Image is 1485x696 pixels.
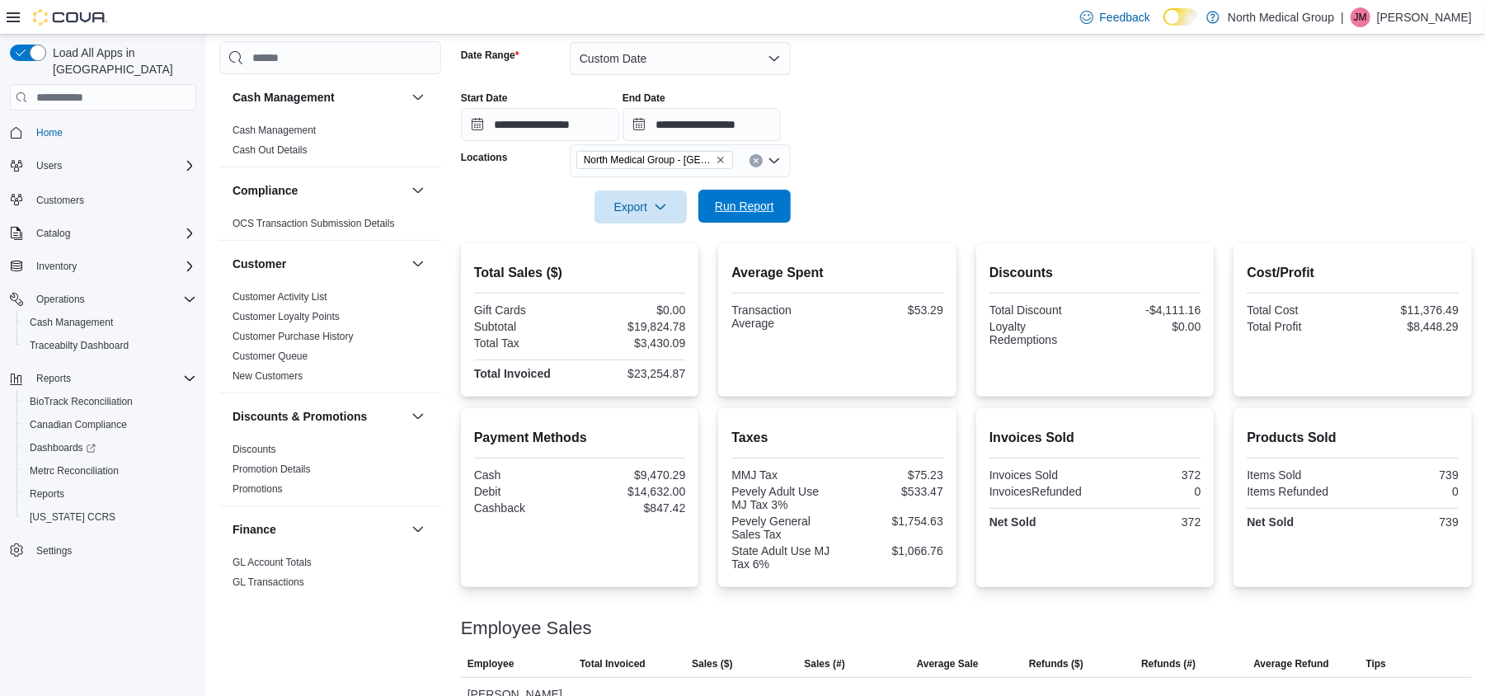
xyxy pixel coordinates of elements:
div: $1,066.76 [841,544,943,557]
span: Export [604,190,677,223]
div: 739 [1356,468,1459,482]
span: Customers [30,189,196,209]
label: Start Date [461,92,508,105]
span: Average Refund [1253,657,1329,670]
span: BioTrack Reconciliation [23,392,196,411]
span: Sales (#) [804,657,844,670]
button: Catalog [3,222,203,245]
input: Dark Mode [1163,8,1198,26]
div: State Adult Use MJ Tax 6% [731,544,834,571]
div: Discounts & Promotions [219,440,441,506]
button: Users [30,156,68,176]
div: 739 [1356,515,1459,529]
div: 372 [1098,468,1201,482]
span: Inventory [36,260,77,273]
a: Cash Management [23,313,120,332]
a: Cash Management [233,125,316,136]
span: Catalog [30,223,196,243]
span: Customer Queue [233,350,308,363]
span: GL Transactions [233,576,304,589]
div: 0 [1098,485,1201,498]
div: Transaction Average [731,303,834,330]
div: Cashback [474,501,576,515]
span: Discounts [233,443,276,456]
button: Cash Management [16,311,203,334]
h2: Payment Methods [474,428,686,448]
div: $0.00 [583,303,685,317]
div: Finance [219,553,441,599]
div: Total Tax [474,336,576,350]
a: GL Transactions [233,576,304,588]
h3: Compliance [233,182,298,199]
button: [US_STATE] CCRS [16,506,203,529]
span: JM [1354,7,1367,27]
span: Canadian Compliance [23,415,196,435]
span: Reports [36,372,71,385]
span: Home [30,122,196,143]
h3: Customer [233,256,286,272]
span: Reports [23,484,196,504]
button: BioTrack Reconciliation [16,390,203,413]
a: Customer Loyalty Points [233,311,340,322]
span: Cash Management [233,124,316,137]
div: Debit [474,485,576,498]
span: Run Report [715,198,774,214]
button: Operations [3,288,203,311]
h2: Products Sold [1247,428,1459,448]
div: Cash [474,468,576,482]
div: Gift Cards [474,303,576,317]
a: [US_STATE] CCRS [23,507,122,527]
div: $14,632.00 [583,485,685,498]
label: Locations [461,151,508,164]
strong: Net Sold [989,515,1036,529]
a: Feedback [1074,1,1157,34]
div: $19,824.78 [583,320,685,333]
a: Promotions [233,483,283,495]
p: | [1341,7,1344,27]
button: Compliance [408,181,428,200]
button: Reports [16,482,203,506]
a: Metrc Reconciliation [23,461,125,481]
span: Operations [30,289,196,309]
div: $0.00 [1098,320,1201,333]
div: 372 [1098,515,1201,529]
span: Customers [36,194,84,207]
a: Customer Queue [233,350,308,362]
label: End Date [623,92,665,105]
span: Operations [36,293,85,306]
button: Settings [3,538,203,562]
a: OCS Transaction Submission Details [233,218,395,229]
div: 0 [1356,485,1459,498]
div: Cash Management [219,120,441,167]
span: Load All Apps in [GEOGRAPHIC_DATA] [46,45,196,78]
a: Customer Activity List [233,291,327,303]
button: Reports [3,367,203,390]
span: Promotion Details [233,463,311,476]
span: BioTrack Reconciliation [30,395,133,408]
button: Custom Date [570,42,791,75]
div: $8,448.29 [1356,320,1459,333]
a: Dashboards [16,436,203,459]
span: Catalog [36,227,70,240]
div: $23,254.87 [583,367,685,380]
button: Traceabilty Dashboard [16,334,203,357]
span: GL Account Totals [233,556,312,569]
h3: Discounts & Promotions [233,408,367,425]
input: Press the down key to open a popover containing a calendar. [461,108,619,141]
div: $3,430.09 [583,336,685,350]
a: GL Account Totals [233,557,312,568]
button: Customer [408,254,428,274]
span: Customer Activity List [233,290,327,303]
button: Cash Management [233,89,405,106]
a: Cash Out Details [233,144,308,156]
div: Total Discount [989,303,1092,317]
h2: Average Spent [731,263,943,283]
label: Date Range [461,49,519,62]
span: Promotions [233,482,283,496]
span: Traceabilty Dashboard [23,336,196,355]
span: Dashboards [23,438,196,458]
button: Clear input [750,154,763,167]
div: $9,470.29 [583,468,685,482]
div: InvoicesRefunded [989,485,1092,498]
